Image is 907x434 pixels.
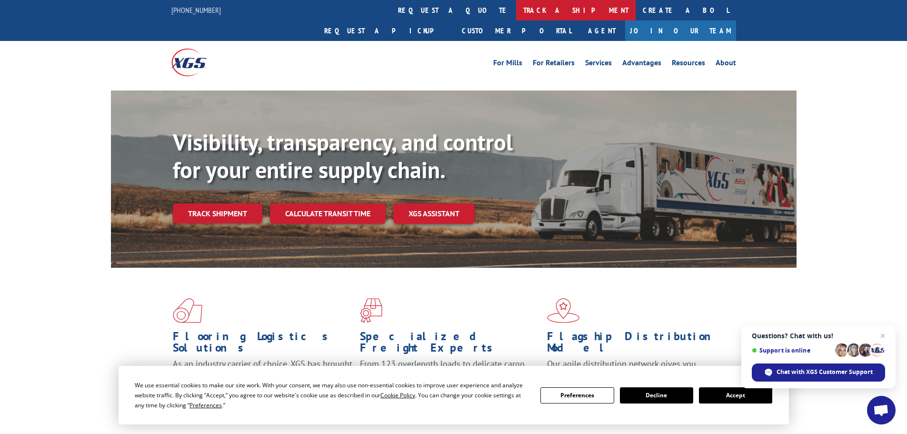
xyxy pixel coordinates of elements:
img: xgs-icon-total-supply-chain-intelligence-red [173,298,202,323]
span: Support is online [752,347,832,354]
a: Open chat [867,396,896,424]
a: Services [585,59,612,70]
a: [PHONE_NUMBER] [171,5,221,15]
span: Cookie Policy [380,391,415,399]
a: Calculate transit time [270,203,386,224]
img: xgs-icon-focused-on-flooring-red [360,298,382,323]
img: xgs-icon-flagship-distribution-model-red [547,298,580,323]
span: As an industry carrier of choice, XGS has brought innovation and dedication to flooring logistics... [173,358,352,392]
a: XGS ASSISTANT [393,203,475,224]
span: Chat with XGS Customer Support [752,363,885,382]
div: Cookie Consent Prompt [119,366,789,424]
h1: Flooring Logistics Solutions [173,331,353,358]
h1: Specialized Freight Experts [360,331,540,358]
a: Customer Portal [455,20,578,41]
a: Advantages [622,59,661,70]
a: For Retailers [533,59,575,70]
span: Chat with XGS Customer Support [777,368,873,376]
a: Track shipment [173,203,262,223]
a: Resources [672,59,705,70]
span: Questions? Chat with us! [752,332,885,340]
a: About [716,59,736,70]
span: Preferences [189,401,222,409]
a: Request a pickup [317,20,455,41]
button: Decline [620,387,693,404]
p: From 123 overlength loads to delicate cargo, our experienced staff knows the best way to move you... [360,358,540,401]
button: Accept [699,387,772,404]
div: We use essential cookies to make our site work. With your consent, we may also use non-essential ... [135,380,529,410]
span: Our agile distribution network gives you nationwide inventory management on demand. [547,358,722,381]
h1: Flagship Distribution Model [547,331,727,358]
a: Agent [578,20,625,41]
a: Join Our Team [625,20,736,41]
b: Visibility, transparency, and control for your entire supply chain. [173,127,513,184]
a: For Mills [493,59,522,70]
button: Preferences [540,387,614,404]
